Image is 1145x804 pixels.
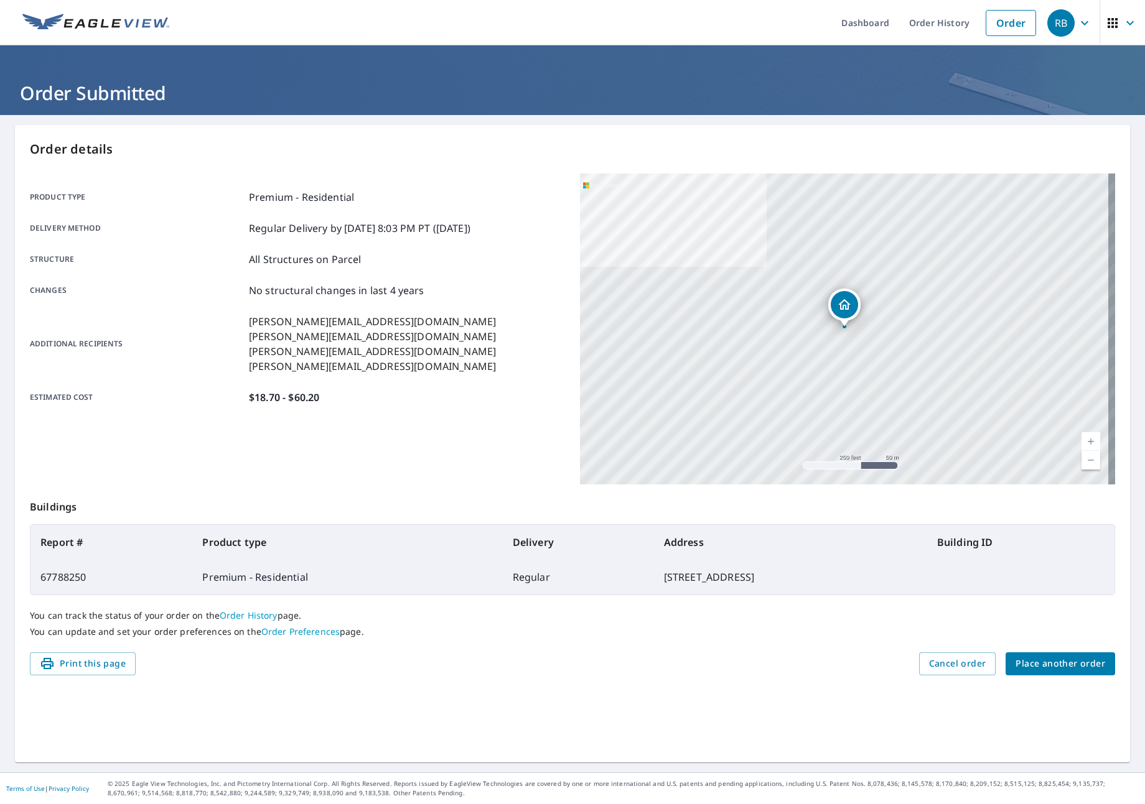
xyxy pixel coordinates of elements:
[30,190,244,205] p: Product type
[919,652,996,675] button: Cancel order
[49,784,89,793] a: Privacy Policy
[192,525,502,560] th: Product type
[1047,9,1075,37] div: RB
[249,252,362,267] p: All Structures on Parcel
[30,484,1115,524] p: Buildings
[15,80,1130,106] h1: Order Submitted
[986,10,1036,36] a: Order
[249,190,354,205] p: Premium - Residential
[1082,451,1100,469] a: Current Level 17, Zoom Out
[30,652,136,675] button: Print this page
[6,784,45,793] a: Terms of Use
[30,525,192,560] th: Report #
[30,283,244,298] p: Changes
[30,390,244,405] p: Estimated cost
[654,560,927,594] td: [STREET_ADDRESS]
[249,314,496,329] p: [PERSON_NAME][EMAIL_ADDRESS][DOMAIN_NAME]
[828,289,861,327] div: Dropped pin, building 1, Residential property, 309 W 28th St Vancouver, WA 98660
[40,656,126,672] span: Print this page
[929,656,986,672] span: Cancel order
[30,314,244,374] p: Additional recipients
[1082,432,1100,451] a: Current Level 17, Zoom In
[261,626,340,637] a: Order Preferences
[22,14,169,32] img: EV Logo
[249,344,496,359] p: [PERSON_NAME][EMAIL_ADDRESS][DOMAIN_NAME]
[30,221,244,236] p: Delivery method
[108,779,1139,798] p: © 2025 Eagle View Technologies, Inc. and Pictometry International Corp. All Rights Reserved. Repo...
[249,359,496,374] p: [PERSON_NAME][EMAIL_ADDRESS][DOMAIN_NAME]
[30,252,244,267] p: Structure
[30,610,1115,621] p: You can track the status of your order on the page.
[249,283,424,298] p: No structural changes in last 4 years
[220,609,278,621] a: Order History
[1016,656,1105,672] span: Place another order
[249,221,470,236] p: Regular Delivery by [DATE] 8:03 PM PT ([DATE])
[30,140,1115,159] p: Order details
[249,329,496,344] p: [PERSON_NAME][EMAIL_ADDRESS][DOMAIN_NAME]
[30,560,192,594] td: 67788250
[249,390,319,405] p: $18.70 - $60.20
[503,560,654,594] td: Regular
[503,525,654,560] th: Delivery
[654,525,927,560] th: Address
[927,525,1115,560] th: Building ID
[192,560,502,594] td: Premium - Residential
[1006,652,1115,675] button: Place another order
[30,626,1115,637] p: You can update and set your order preferences on the page.
[6,785,89,792] p: |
